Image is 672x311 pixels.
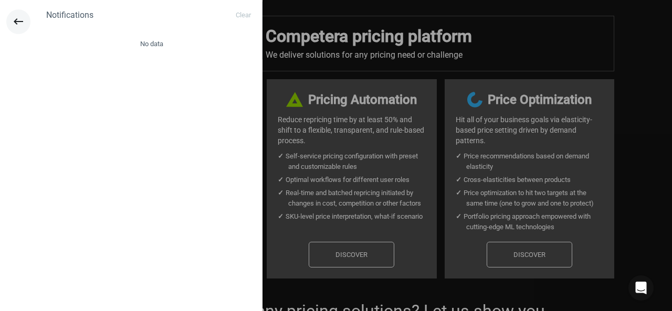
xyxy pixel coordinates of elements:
i: keyboard_backspace [12,15,25,28]
button: Clear [230,7,257,24]
button: keyboard_backspace [6,9,30,34]
div: Open Intercom Messenger [628,275,654,301]
div: No data [41,29,262,59]
p: Notifications [46,9,93,21]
